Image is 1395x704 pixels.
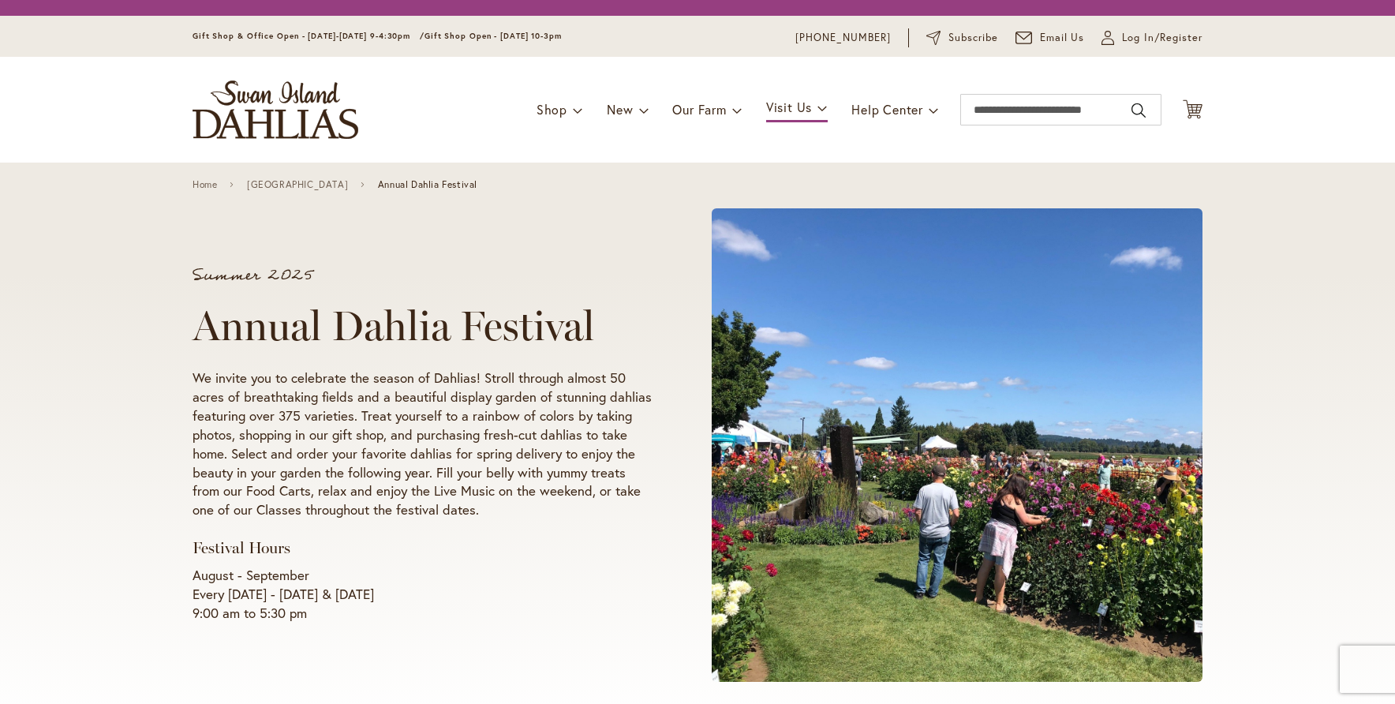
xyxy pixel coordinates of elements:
[378,179,477,190] span: Annual Dahlia Festival
[193,179,217,190] a: Home
[193,538,652,558] h3: Festival Hours
[926,30,998,46] a: Subscribe
[193,31,424,41] span: Gift Shop & Office Open - [DATE]-[DATE] 9-4:30pm /
[1122,30,1202,46] span: Log In/Register
[193,369,652,520] p: We invite you to celebrate the season of Dahlias! Stroll through almost 50 acres of breathtaking ...
[1101,30,1202,46] a: Log In/Register
[193,566,652,623] p: August - September Every [DATE] - [DATE] & [DATE] 9:00 am to 5:30 pm
[1040,30,1085,46] span: Email Us
[247,179,348,190] a: [GEOGRAPHIC_DATA]
[193,81,358,139] a: store logo
[948,30,998,46] span: Subscribe
[795,30,891,46] a: [PHONE_NUMBER]
[672,101,726,118] span: Our Farm
[193,302,652,350] h1: Annual Dahlia Festival
[1131,98,1146,123] button: Search
[766,99,812,115] span: Visit Us
[537,101,567,118] span: Shop
[607,101,633,118] span: New
[1015,30,1085,46] a: Email Us
[424,31,562,41] span: Gift Shop Open - [DATE] 10-3pm
[851,101,923,118] span: Help Center
[193,268,652,283] p: Summer 2025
